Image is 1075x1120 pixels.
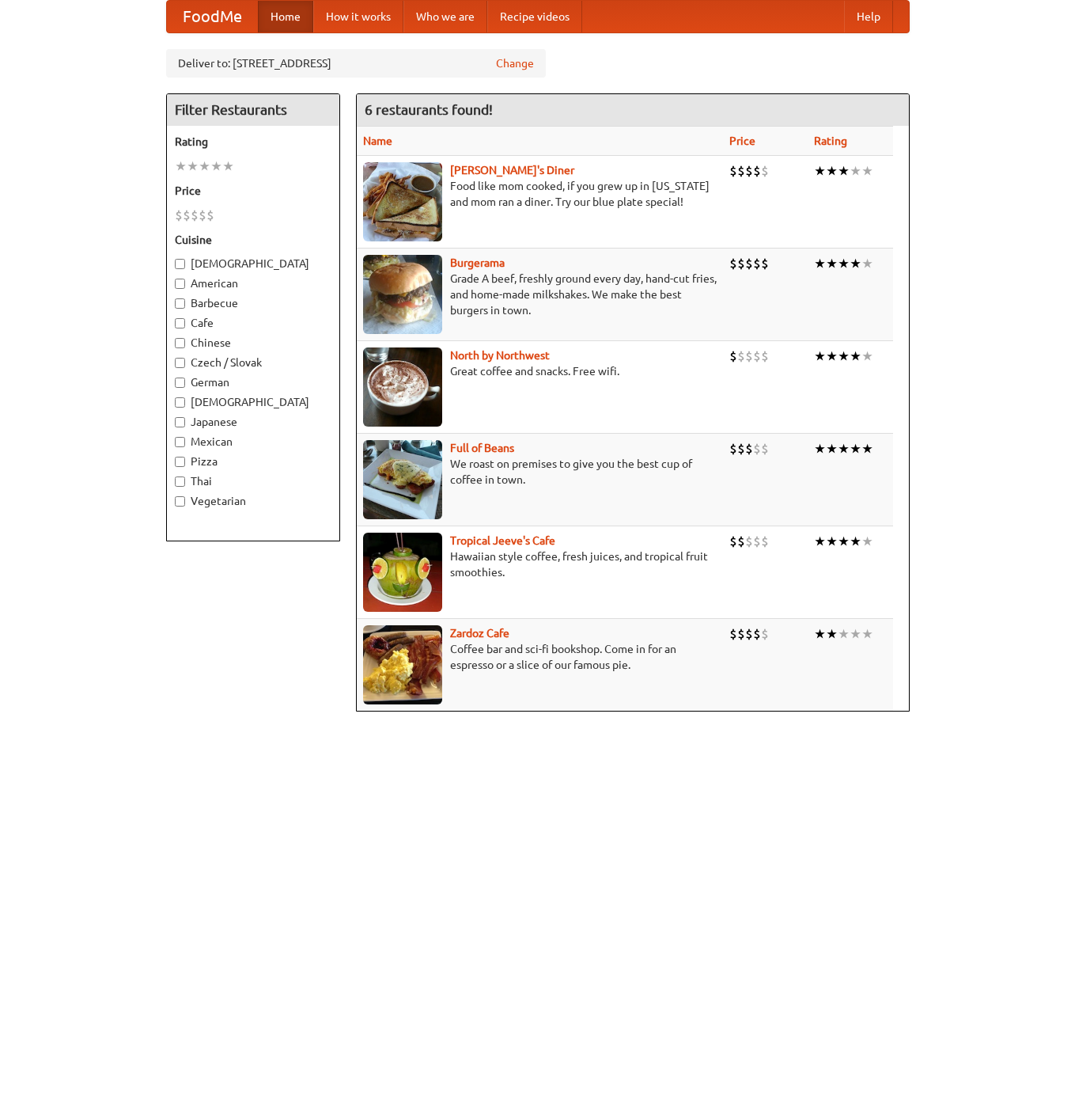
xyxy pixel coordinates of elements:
[838,533,850,550] li: ★
[761,533,769,550] li: $
[363,178,717,210] p: Food like mom cooked, if you grew up in [US_STATE] and mom ran a diner. Try our blue plate special!
[761,440,769,457] li: $
[753,347,761,365] li: $
[175,183,331,199] h5: Price
[737,625,745,643] li: $
[365,102,493,117] ng-pluralize: 6 restaurants found!
[175,318,185,328] input: Cafe
[761,347,769,365] li: $
[363,347,442,427] img: north.jpg
[175,295,331,311] label: Barbecue
[175,315,331,331] label: Cafe
[761,625,769,643] li: $
[199,207,206,224] li: $
[850,162,861,180] li: ★
[753,162,761,180] li: $
[175,437,185,447] input: Mexican
[450,349,550,362] a: North by Northwest
[313,1,403,32] a: How it works
[487,1,582,32] a: Recipe videos
[826,625,838,643] li: ★
[175,358,185,368] input: Czech / Slovak
[850,440,861,457] li: ★
[167,1,258,32] a: FoodMe
[826,440,838,457] li: ★
[166,49,546,78] div: Deliver to: [STREET_ADDRESS]
[175,434,331,450] label: Mexican
[450,534,555,547] b: Tropical Jeeve's Cafe
[838,347,850,365] li: ★
[814,533,826,550] li: ★
[737,533,745,550] li: $
[753,440,761,457] li: $
[363,271,717,318] p: Grade A beef, freshly ground every day, hand-cut fries, and home-made milkshakes. We make the bes...
[363,533,442,612] img: jeeves.jpg
[814,440,826,457] li: ★
[850,533,861,550] li: ★
[175,338,185,348] input: Chinese
[861,625,873,643] li: ★
[363,641,717,673] p: Coffee bar and sci-fi bookshop. Come in for an espresso or a slice of our famous pie.
[175,454,331,469] label: Pizza
[844,1,893,32] a: Help
[222,158,234,175] li: ★
[363,162,442,241] img: sallys.jpg
[737,255,745,272] li: $
[175,417,185,427] input: Japanese
[363,255,442,334] img: burgerama.jpg
[175,476,185,487] input: Thai
[729,135,755,147] a: Price
[175,134,331,150] h5: Rating
[814,255,826,272] li: ★
[729,347,737,365] li: $
[175,355,331,370] label: Czech / Slovak
[450,256,505,269] a: Burgerama
[838,162,850,180] li: ★
[175,256,331,271] label: [DEMOGRAPHIC_DATA]
[175,259,185,269] input: [DEMOGRAPHIC_DATA]
[199,158,210,175] li: ★
[167,94,339,126] h4: Filter Restaurants
[450,627,509,640] a: Zardoz Cafe
[403,1,487,32] a: Who we are
[175,374,331,390] label: German
[745,162,753,180] li: $
[191,207,199,224] li: $
[187,158,199,175] li: ★
[753,533,761,550] li: $
[814,162,826,180] li: ★
[753,625,761,643] li: $
[183,207,191,224] li: $
[363,625,442,704] img: zardoz.jpg
[826,162,838,180] li: ★
[175,457,185,467] input: Pizza
[175,496,185,507] input: Vegetarian
[838,255,850,272] li: ★
[729,533,737,550] li: $
[175,298,185,309] input: Barbecue
[850,347,861,365] li: ★
[175,397,185,408] input: [DEMOGRAPHIC_DATA]
[745,533,753,550] li: $
[210,158,222,175] li: ★
[175,335,331,351] label: Chinese
[814,135,847,147] a: Rating
[745,625,753,643] li: $
[861,440,873,457] li: ★
[175,493,331,509] label: Vegetarian
[450,442,514,454] a: Full of Beans
[737,347,745,365] li: $
[363,135,392,147] a: Name
[826,533,838,550] li: ★
[861,533,873,550] li: ★
[450,164,574,177] a: [PERSON_NAME]'s Diner
[175,378,185,388] input: German
[737,162,745,180] li: $
[826,255,838,272] li: ★
[761,255,769,272] li: $
[861,255,873,272] li: ★
[826,347,838,365] li: ★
